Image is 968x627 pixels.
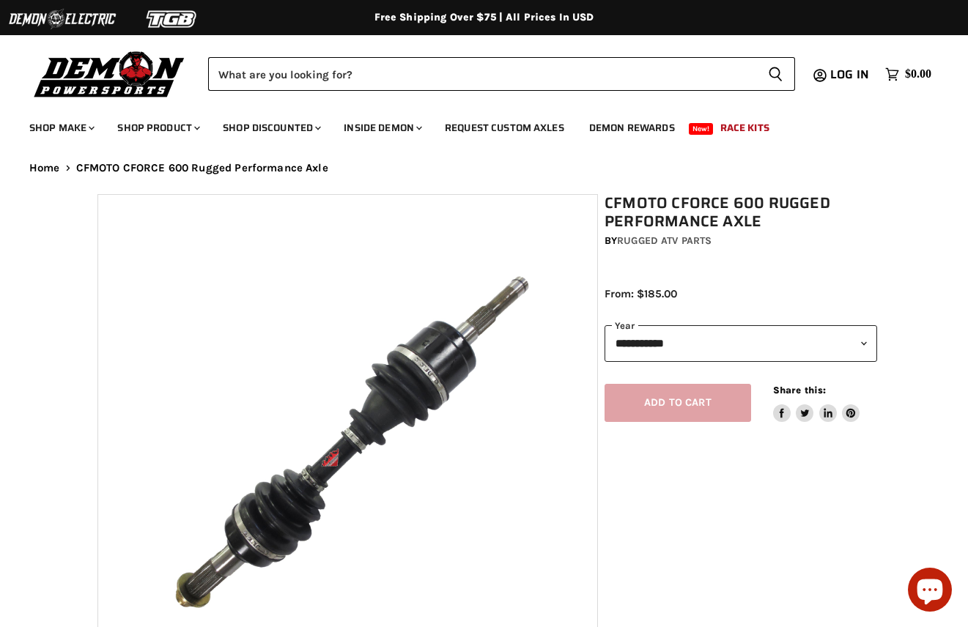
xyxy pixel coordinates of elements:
[709,113,780,143] a: Race Kits
[824,68,878,81] a: Log in
[617,234,712,247] a: Rugged ATV Parts
[29,162,60,174] a: Home
[29,48,190,100] img: Demon Powersports
[605,194,877,231] h1: CFMOTO CFORCE 600 Rugged Performance Axle
[333,113,431,143] a: Inside Demon
[773,384,860,423] aside: Share this:
[904,568,956,615] inbox-online-store-chat: Shopify online store chat
[905,67,931,81] span: $0.00
[605,287,677,300] span: From: $185.00
[756,57,795,91] button: Search
[18,107,928,143] ul: Main menu
[117,5,227,33] img: TGB Logo 2
[689,123,714,135] span: New!
[773,385,826,396] span: Share this:
[7,5,117,33] img: Demon Electric Logo 2
[212,113,330,143] a: Shop Discounted
[578,113,686,143] a: Demon Rewards
[106,113,209,143] a: Shop Product
[605,325,877,361] select: year
[605,233,877,249] div: by
[208,57,756,91] input: Search
[76,162,328,174] span: CFMOTO CFORCE 600 Rugged Performance Axle
[830,65,869,84] span: Log in
[434,113,575,143] a: Request Custom Axles
[878,64,939,85] a: $0.00
[208,57,795,91] form: Product
[18,113,103,143] a: Shop Make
